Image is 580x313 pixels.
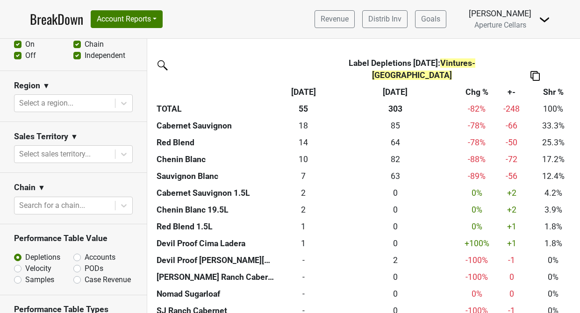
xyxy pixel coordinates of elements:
div: 0 [333,237,458,249]
th: 0.500 [330,269,460,285]
label: Off [25,50,36,61]
td: 2.17 [277,201,331,218]
div: 0 [333,288,458,300]
div: 14 [279,136,329,149]
a: Revenue [315,10,355,28]
td: -88 % [460,151,494,168]
td: -82 % [460,100,494,117]
td: 0% [530,252,577,269]
th: [PERSON_NAME] Ranch Cabernet [154,269,277,285]
div: 1 [279,221,329,233]
th: Oct '24: activate to sort column ascending [330,84,460,100]
th: Chenin Blanc 19.5L [154,201,277,218]
td: 0 % [460,185,494,201]
td: 1 [277,235,331,252]
td: -78 % [460,134,494,151]
th: 84.833 [330,117,460,134]
div: - [279,254,329,266]
td: 9.5 [277,151,331,168]
th: Devil Proof [PERSON_NAME][GEOGRAPHIC_DATA] [154,252,277,269]
th: Devil Proof Cima Ladera [154,235,277,252]
div: -1 [496,254,527,266]
label: Samples [25,274,54,285]
td: -248 [494,100,530,117]
th: 1.500 [330,252,460,269]
span: Aperture Cellars [474,21,526,29]
div: 1 [279,237,329,249]
th: Shr %: activate to sort column ascending [530,84,577,100]
th: Sauvignon Blanc [154,168,277,185]
div: 0 [333,187,458,199]
span: ▼ [38,182,45,193]
label: Independent [85,50,125,61]
th: 0 [330,185,460,201]
label: On [25,39,35,50]
td: 18.334 [277,117,331,134]
th: 0 [330,218,460,235]
div: 7 [279,170,329,182]
label: Depletions [25,252,60,263]
th: +-: activate to sort column ascending [494,84,530,100]
td: 3.9% [530,201,577,218]
div: [PERSON_NAME] [469,7,531,20]
td: 1.8% [530,235,577,252]
td: +100 % [460,235,494,252]
div: +2 [496,204,527,216]
td: 0% [530,269,577,285]
div: +1 [496,237,527,249]
th: Chenin Blanc [154,151,277,168]
th: Label Depletions [DATE] : [330,55,494,84]
div: -50 [496,136,527,149]
td: -100 % [460,269,494,285]
td: 17.2% [530,151,577,168]
th: 0 [330,285,460,302]
th: 64.167 [330,134,460,151]
div: 0 [496,288,527,300]
td: 0 [277,285,331,302]
img: filter [154,57,169,72]
div: -72 [496,153,527,165]
th: 303 [330,100,460,117]
td: 2.333 [277,185,331,201]
th: Oct '25: activate to sort column ascending [277,84,331,100]
label: PODs [85,263,103,274]
td: 0 % [460,201,494,218]
th: Cabernet Sauvignon [154,117,277,134]
td: 0 % [460,218,494,235]
th: 0.500 [330,235,460,252]
th: TOTAL [154,100,277,117]
label: Chain [85,39,104,50]
div: - [279,288,329,300]
img: Copy to clipboard [530,71,540,81]
span: Vintures-[GEOGRAPHIC_DATA] [372,58,475,80]
h3: Region [14,81,40,91]
div: 0 [333,271,458,283]
td: 12.4% [530,168,577,185]
div: 18 [279,120,329,132]
label: Velocity [25,263,51,274]
td: 4.2% [530,185,577,201]
th: Cabernet Sauvignon 1.5L [154,185,277,201]
div: 2 [279,187,329,199]
th: &nbsp;: activate to sort column ascending [154,84,277,100]
div: - [279,271,329,283]
div: +2 [496,187,527,199]
th: Chg %: activate to sort column ascending [460,84,494,100]
th: Red Blend [154,134,277,151]
span: ▼ [71,131,78,142]
div: 2 [279,204,329,216]
td: 13.917 [277,134,331,151]
div: 63 [333,170,458,182]
td: 0 [277,269,331,285]
td: 25.3% [530,134,577,151]
div: 10 [279,153,329,165]
td: 0% [530,285,577,302]
a: Distrib Inv [362,10,408,28]
td: -89 % [460,168,494,185]
td: 0 [277,252,331,269]
td: 1.8% [530,218,577,235]
td: 1 [277,218,331,235]
th: Red Blend 1.5L [154,218,277,235]
div: 85 [333,120,458,132]
td: 6.834 [277,168,331,185]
